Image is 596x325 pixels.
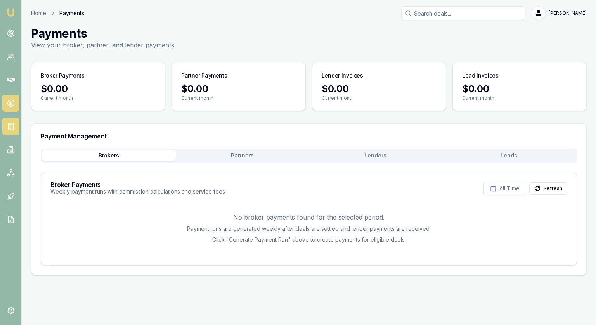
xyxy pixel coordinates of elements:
h3: Broker Payments [41,72,85,80]
div: $0.00 [322,83,437,95]
p: Current month [181,95,296,101]
div: $0.00 [181,83,296,95]
span: All Time [499,185,520,192]
h1: Payments [31,26,174,40]
h3: Lender Invoices [322,72,363,80]
button: Leads [442,150,576,161]
h3: Broker Payments [50,182,225,188]
div: $0.00 [41,83,156,95]
button: Refresh [529,182,567,195]
nav: breadcrumb [31,9,84,17]
h3: Payment Management [41,133,577,139]
input: Search deals [401,6,525,20]
div: $0.00 [462,83,577,95]
p: No broker payments found for the selected period. [50,213,567,222]
h3: Lead Invoices [462,72,498,80]
button: Partners [176,150,309,161]
img: emu-icon-u.png [6,8,16,17]
button: Lenders [309,150,442,161]
a: Home [31,9,46,17]
p: View your broker, partner, and lender payments [31,40,174,50]
p: Current month [41,95,156,101]
p: Current month [462,95,577,101]
p: Click "Generate Payment Run" above to create payments for eligible deals. [50,236,567,244]
span: Payments [59,9,84,17]
span: [PERSON_NAME] [549,10,587,16]
p: Payment runs are generated weekly after deals are settled and lender payments are received. [50,225,567,233]
button: Brokers [42,150,176,161]
p: Weekly payment runs with commission calculations and service fees [50,188,225,195]
p: Current month [322,95,437,101]
h3: Partner Payments [181,72,227,80]
button: All Time [483,182,526,195]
